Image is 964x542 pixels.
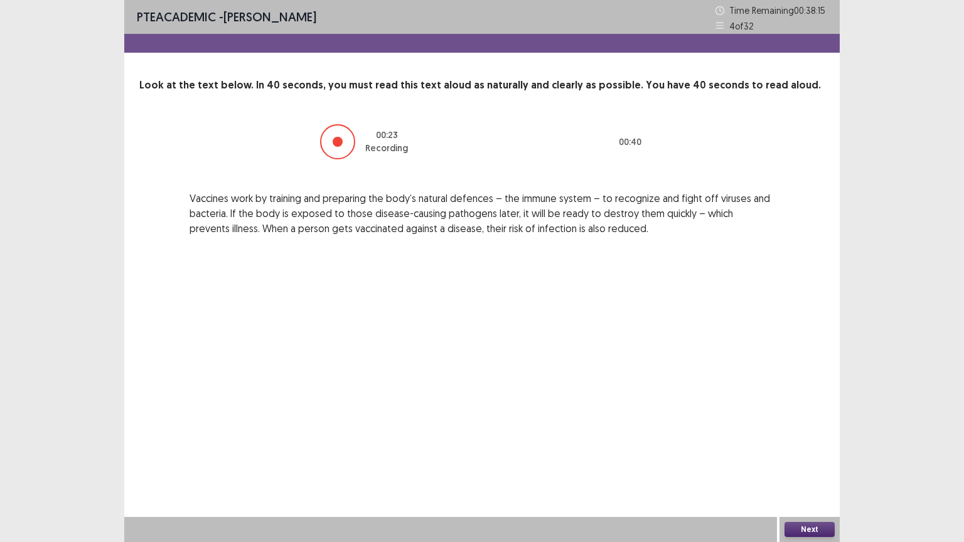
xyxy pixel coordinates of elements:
[190,191,774,236] p: Vaccines work by training and preparing the body’s natural defences – the immune system – to reco...
[376,129,398,142] p: 00 : 23
[729,4,827,17] p: Time Remaining 00 : 38 : 15
[785,522,835,537] button: Next
[729,19,754,33] p: 4 of 32
[619,135,641,149] p: 00 : 40
[365,142,408,155] p: Recording
[137,8,316,26] p: - [PERSON_NAME]
[139,78,825,93] p: Look at the text below. In 40 seconds, you must read this text aloud as naturally and clearly as ...
[137,9,216,24] span: PTE academic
